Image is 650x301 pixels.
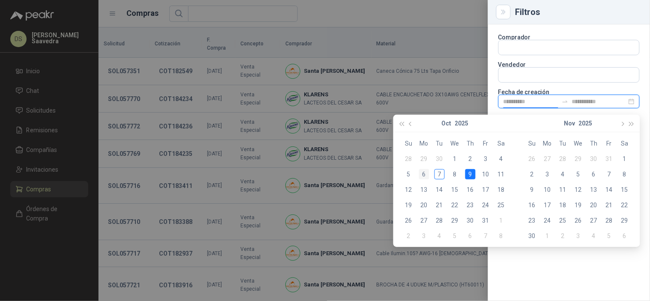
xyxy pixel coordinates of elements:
[465,169,476,179] div: 9
[463,228,478,244] td: 2025-11-06
[432,151,447,167] td: 2025-09-30
[463,167,478,182] td: 2025-10-09
[617,136,632,151] th: Sa
[571,228,586,244] td: 2025-12-03
[401,197,416,213] td: 2025-10-19
[401,136,416,151] th: Su
[494,228,509,244] td: 2025-11-08
[434,200,445,210] div: 21
[416,213,432,228] td: 2025-10-27
[404,169,414,179] div: 5
[617,151,632,167] td: 2025-11-01
[416,197,432,213] td: 2025-10-20
[481,200,491,210] div: 24
[432,228,447,244] td: 2025-11-04
[481,231,491,241] div: 7
[401,151,416,167] td: 2025-09-28
[450,185,460,195] div: 15
[419,185,429,195] div: 13
[586,167,602,182] td: 2025-11-06
[540,167,555,182] td: 2025-11-03
[573,231,584,241] div: 3
[617,182,632,197] td: 2025-11-15
[617,167,632,182] td: 2025-11-08
[496,231,506,241] div: 8
[602,182,617,197] td: 2025-11-14
[527,154,537,164] div: 26
[620,169,630,179] div: 8
[465,185,476,195] div: 16
[571,151,586,167] td: 2025-10-29
[450,231,460,241] div: 5
[604,215,614,226] div: 28
[524,136,540,151] th: Su
[498,62,640,67] p: Vendedor
[441,115,451,132] button: Oct
[527,185,537,195] div: 9
[604,200,614,210] div: 21
[494,136,509,151] th: Sa
[401,167,416,182] td: 2025-10-05
[564,115,575,132] button: Nov
[447,167,463,182] td: 2025-10-08
[496,169,506,179] div: 11
[478,228,494,244] td: 2025-11-07
[401,213,416,228] td: 2025-10-26
[555,213,571,228] td: 2025-11-25
[447,228,463,244] td: 2025-11-05
[463,182,478,197] td: 2025-10-16
[617,213,632,228] td: 2025-11-29
[450,169,460,179] div: 8
[478,213,494,228] td: 2025-10-31
[620,200,630,210] div: 22
[524,167,540,182] td: 2025-11-02
[540,136,555,151] th: Mo
[447,151,463,167] td: 2025-10-01
[465,231,476,241] div: 6
[432,213,447,228] td: 2025-10-28
[540,228,555,244] td: 2025-12-01
[416,228,432,244] td: 2025-11-03
[562,98,569,105] span: swap-right
[494,167,509,182] td: 2025-10-11
[463,136,478,151] th: Th
[447,197,463,213] td: 2025-10-22
[401,228,416,244] td: 2025-11-02
[617,197,632,213] td: 2025-11-22
[602,228,617,244] td: 2025-12-05
[589,215,599,226] div: 27
[498,7,509,17] button: Close
[573,154,584,164] div: 29
[589,200,599,210] div: 20
[404,200,414,210] div: 19
[401,182,416,197] td: 2025-10-12
[604,185,614,195] div: 14
[562,98,569,105] span: to
[419,200,429,210] div: 20
[555,182,571,197] td: 2025-11-11
[432,197,447,213] td: 2025-10-21
[620,185,630,195] div: 15
[416,151,432,167] td: 2025-09-29
[571,167,586,182] td: 2025-11-05
[573,200,584,210] div: 19
[620,154,630,164] div: 1
[555,151,571,167] td: 2025-10-28
[494,213,509,228] td: 2025-11-01
[558,169,568,179] div: 4
[478,197,494,213] td: 2025-10-24
[416,136,432,151] th: Mo
[579,115,593,132] button: 2025
[450,215,460,226] div: 29
[602,167,617,182] td: 2025-11-07
[558,200,568,210] div: 18
[434,169,445,179] div: 7
[602,136,617,151] th: Fr
[542,154,553,164] div: 27
[447,136,463,151] th: We
[481,154,491,164] div: 3
[447,182,463,197] td: 2025-10-15
[589,154,599,164] div: 30
[558,215,568,226] div: 25
[555,228,571,244] td: 2025-12-02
